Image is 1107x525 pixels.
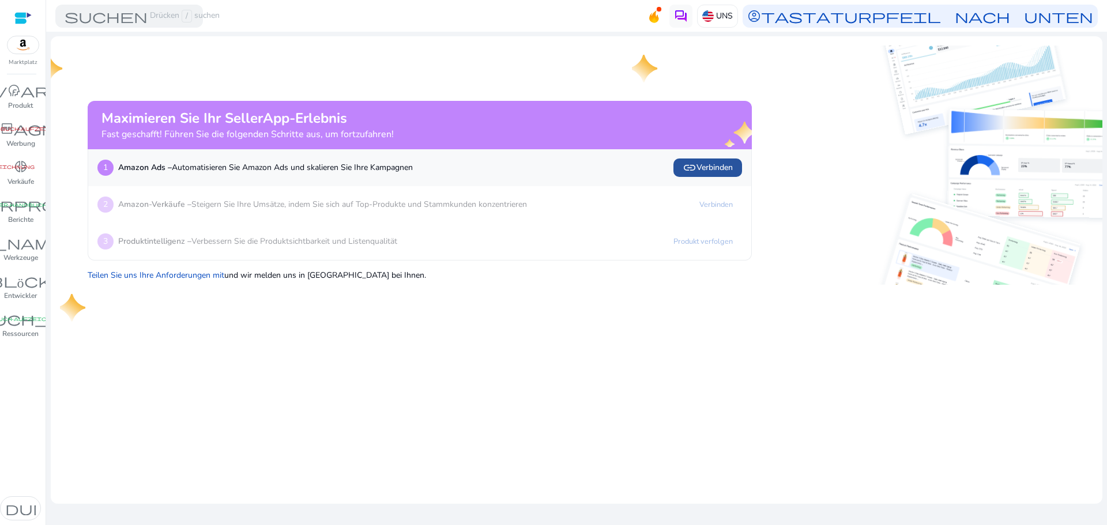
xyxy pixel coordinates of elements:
font: Steigern Sie Ihre Umsätze, indem Sie sich auf Top-Produkte und Stammkunden konzentrieren [191,199,527,210]
font: Verkäufe [7,177,34,186]
font: Amazon-Verkäufe – [118,199,191,210]
font: donut_small [14,158,28,175]
img: amazon.svg [7,36,39,54]
font: Entwickler [4,291,37,300]
font: Werbung [6,139,35,148]
font: 2 [103,199,108,210]
img: one-star.svg [60,294,88,322]
font: Werkzeuge [3,253,38,262]
font: 3 [103,236,108,247]
font: Dunkelmodus [5,500,157,516]
font: Amazon Ads – [118,162,172,173]
font: Marktplatz [9,58,37,66]
font: Produktintelligenz – [118,236,191,247]
img: one-star.svg [632,55,660,82]
button: LinkVerbinden [673,158,742,177]
font: Teilen Sie uns Ihre Anforderungen mit [88,270,224,281]
font: Verbinden [699,199,733,210]
font: Tastaturpfeil nach unten [761,8,1093,24]
font: Verbessern Sie die Produktsichtbarkeit und Listenqualität [191,236,397,247]
font: Produkt [8,101,33,110]
font: Produkt verfolgen [673,236,733,247]
font: 1 [103,162,108,173]
font: suchen [194,10,220,21]
font: Fast geschafft! Führen Sie die folgenden Schritte aus, um fortzufahren! [101,128,394,141]
font: und wir melden uns in [GEOGRAPHIC_DATA] bei Ihnen. [224,270,426,281]
font: UNS [716,10,733,21]
font: Link [683,160,696,176]
font: Ressourcen [2,329,39,338]
font: Drücken [150,10,179,21]
img: one-star.svg [37,55,65,82]
font: account_circle [747,8,761,24]
font: / [186,10,188,21]
img: us.svg [702,10,714,22]
font: Berichte [8,215,33,224]
font: suchen [65,8,148,24]
font: Verbinden [696,162,733,173]
font: Maximieren Sie Ihr SellerApp-Erlebnis [101,109,347,127]
font: Automatisieren Sie Amazon Ads und skalieren Sie Ihre Kampagnen [172,162,413,173]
